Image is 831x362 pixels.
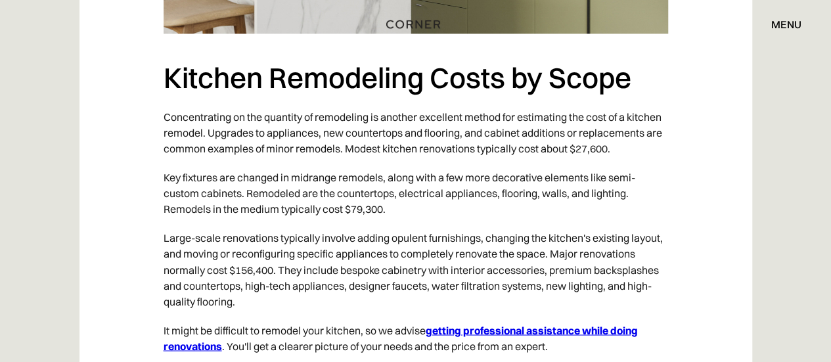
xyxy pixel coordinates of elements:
[164,315,668,360] p: It might be difficult to remodel your kitchen, so we advise . You'll get a clearer picture of you...
[771,19,801,30] div: menu
[164,60,668,96] h2: Kitchen Remodeling Costs by Scope
[164,163,668,223] p: Key fixtures are changed in midrange remodels, along with a few more decorative elements like sem...
[758,13,801,35] div: menu
[164,102,668,163] p: Concentrating on the quantity of remodeling is another excellent method for estimating the cost o...
[388,16,443,33] a: home
[164,223,668,315] p: Large-scale renovations typically involve adding opulent furnishings, changing the kitchen's exis...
